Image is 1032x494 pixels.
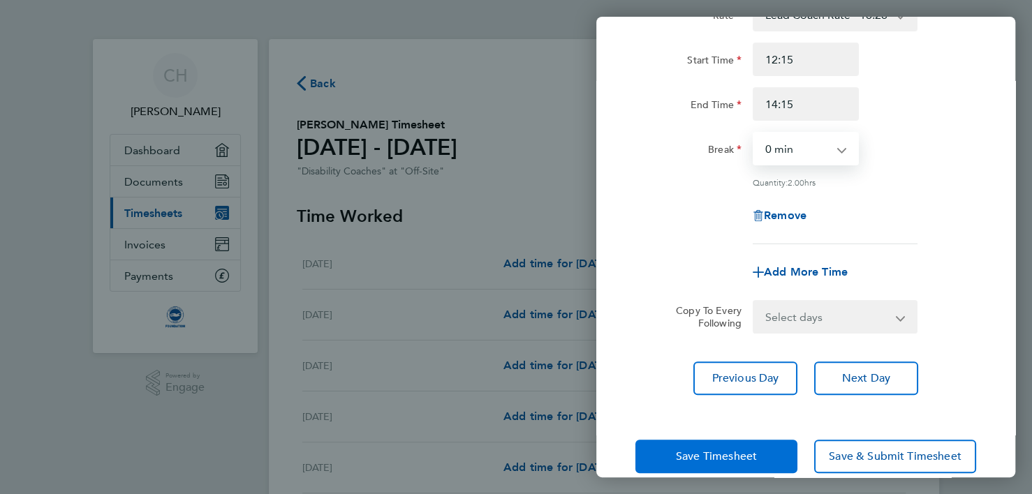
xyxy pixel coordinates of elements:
[708,143,742,160] label: Break
[764,265,848,278] span: Add More Time
[691,98,742,115] label: End Time
[676,449,757,463] span: Save Timesheet
[753,87,859,121] input: E.g. 18:00
[842,371,890,385] span: Next Day
[687,54,742,70] label: Start Time
[665,304,742,329] label: Copy To Every Following
[764,209,806,222] span: Remove
[788,177,804,188] span: 2.00
[753,43,859,76] input: E.g. 08:00
[753,210,806,221] button: Remove
[712,371,779,385] span: Previous Day
[753,177,917,188] div: Quantity: hrs
[693,361,797,395] button: Previous Day
[753,267,848,278] button: Add More Time
[713,9,742,26] label: Rate
[814,361,918,395] button: Next Day
[635,440,797,473] button: Save Timesheet
[814,440,976,473] button: Save & Submit Timesheet
[829,449,961,463] span: Save & Submit Timesheet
